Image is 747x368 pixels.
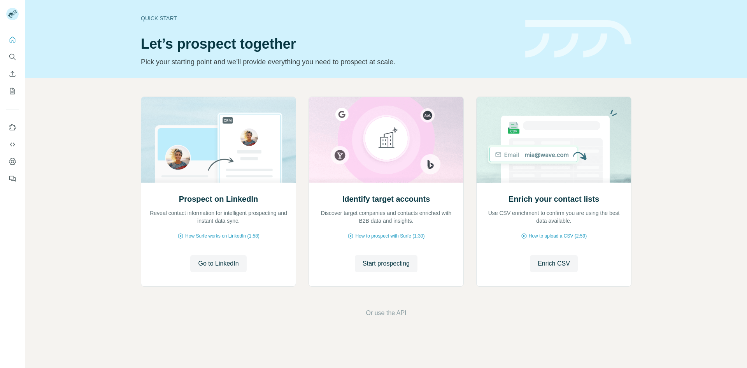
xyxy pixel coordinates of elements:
button: Feedback [6,172,19,186]
button: Or use the API [366,308,406,318]
img: Prospect on LinkedIn [141,97,296,183]
span: How to prospect with Surfe (1:30) [355,232,424,239]
div: Quick start [141,14,516,22]
button: Dashboard [6,155,19,169]
img: banner [525,20,631,58]
h2: Enrich your contact lists [509,194,599,204]
span: How to upload a CSV (2:59) [529,232,587,239]
p: Use CSV enrichment to confirm you are using the best data available. [484,209,623,225]
span: Start prospecting [363,259,410,268]
button: Start prospecting [355,255,417,272]
button: Use Surfe on LinkedIn [6,120,19,134]
button: My lists [6,84,19,98]
img: Identify target accounts [309,97,464,183]
button: Enrich CSV [530,255,578,272]
button: Go to LinkedIn [190,255,246,272]
button: Enrich CSV [6,67,19,81]
h2: Prospect on LinkedIn [179,194,258,204]
h1: Let’s prospect together [141,36,516,52]
p: Reveal contact information for intelligent prospecting and instant data sync. [149,209,288,225]
button: Search [6,50,19,64]
span: Go to LinkedIn [198,259,238,268]
p: Pick your starting point and we’ll provide everything you need to prospect at scale. [141,56,516,67]
img: Enrich your contact lists [476,97,631,183]
button: Use Surfe API [6,137,19,151]
span: Enrich CSV [538,259,570,268]
span: How Surfe works on LinkedIn (1:58) [185,232,260,239]
p: Discover target companies and contacts enriched with B2B data and insights. [317,209,456,225]
button: Quick start [6,33,19,47]
h2: Identify target accounts [342,194,430,204]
